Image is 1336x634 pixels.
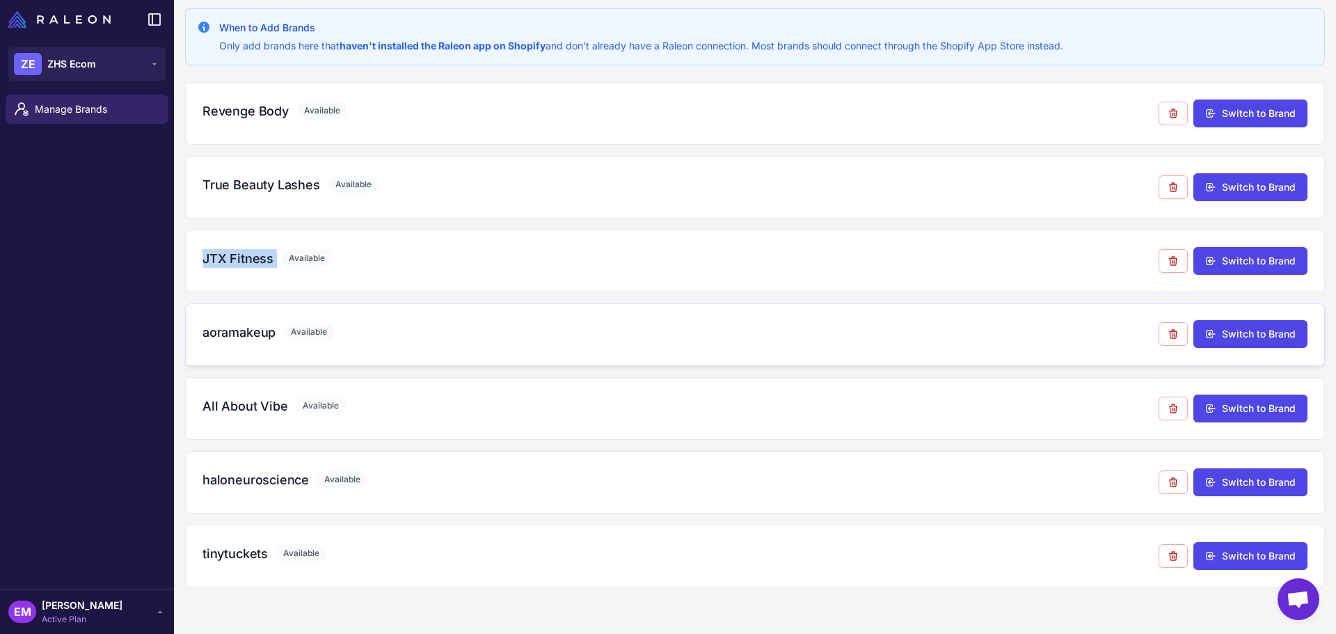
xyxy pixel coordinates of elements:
[1193,320,1307,348] button: Switch to Brand
[340,40,546,51] strong: haven't installed the Raleon app on Shopify
[202,249,273,268] h3: JTX Fitness
[35,102,157,117] span: Manage Brands
[8,11,111,28] img: Raleon Logo
[6,95,168,124] a: Manage Brands
[1159,544,1188,568] button: Remove from agency
[202,544,268,563] h3: tinytuckets
[42,598,122,613] span: [PERSON_NAME]
[297,102,347,120] span: Available
[219,38,1063,54] p: Only add brands here that and don't already have a Raleon connection. Most brands should connect ...
[1278,578,1319,620] a: Chat abierto
[1159,470,1188,494] button: Remove from agency
[296,397,346,415] span: Available
[1159,322,1188,346] button: Remove from agency
[1159,102,1188,125] button: Remove from agency
[317,470,367,489] span: Available
[42,613,122,626] span: Active Plan
[202,175,320,194] h3: True Beauty Lashes
[282,249,332,267] span: Available
[202,102,289,120] h3: Revenge Body
[202,397,287,415] h3: All About Vibe
[202,470,309,489] h3: haloneuroscience
[1159,397,1188,420] button: Remove from agency
[1193,100,1307,127] button: Switch to Brand
[14,53,42,75] div: ZE
[1193,173,1307,201] button: Switch to Brand
[284,323,334,341] span: Available
[1193,468,1307,496] button: Switch to Brand
[8,47,166,81] button: ZEZHS Ecom
[202,323,276,342] h3: aoramakeup
[47,56,96,72] span: ZHS Ecom
[8,11,116,28] a: Raleon Logo
[8,601,36,623] div: EM
[1193,247,1307,275] button: Switch to Brand
[219,20,1063,35] h3: When to Add Brands
[1159,249,1188,273] button: Remove from agency
[328,175,379,193] span: Available
[1159,175,1188,199] button: Remove from agency
[276,544,326,562] span: Available
[1193,542,1307,570] button: Switch to Brand
[1193,395,1307,422] button: Switch to Brand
